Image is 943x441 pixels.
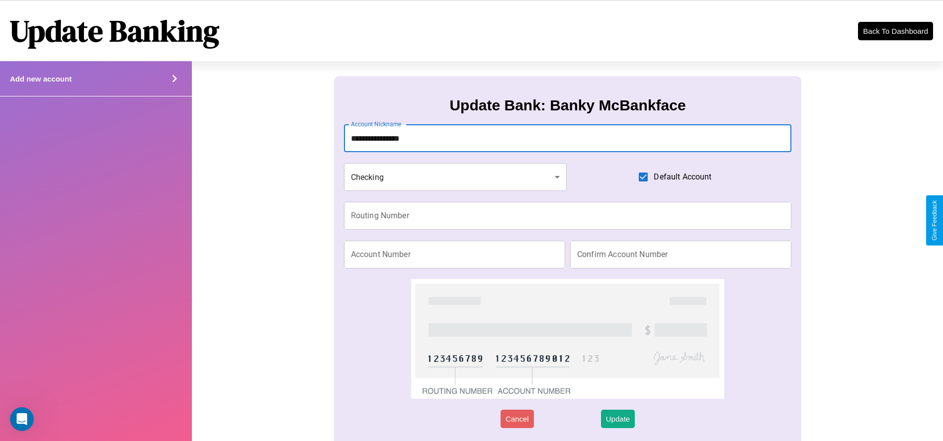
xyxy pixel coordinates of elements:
[351,120,402,128] label: Account Nickname
[931,200,938,241] div: Give Feedback
[654,171,711,183] span: Default Account
[10,407,34,431] iframe: Intercom live chat
[601,410,635,428] button: Update
[449,97,686,114] h3: Update Bank: Banky McBankface
[344,163,567,191] div: Checking
[501,410,534,428] button: Cancel
[10,75,72,83] h4: Add new account
[858,22,933,40] button: Back To Dashboard
[10,10,219,51] h1: Update Banking
[411,279,725,399] img: check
